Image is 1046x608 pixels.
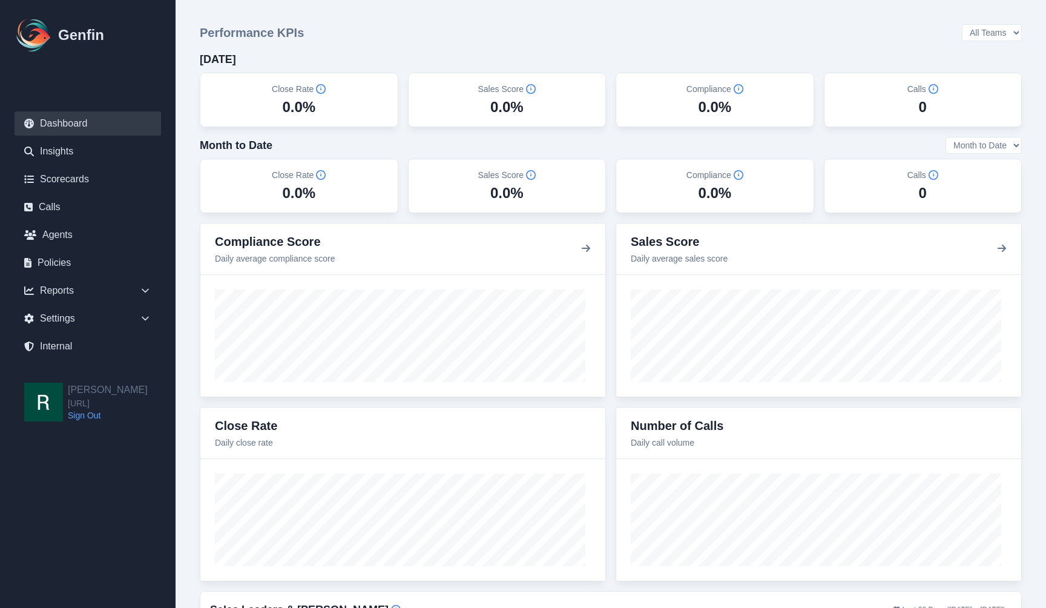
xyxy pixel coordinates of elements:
[929,170,938,180] span: Info
[631,437,723,449] p: Daily call volume
[734,84,743,94] span: Info
[698,97,731,117] div: 0.0%
[15,334,161,359] a: Internal
[282,97,315,117] div: 0.0%
[526,170,536,180] span: Info
[68,409,148,421] a: Sign Out
[581,242,591,256] button: View details
[490,97,524,117] div: 0.0%
[15,306,161,331] div: Settings
[631,233,728,250] h3: Sales Score
[282,183,315,203] div: 0.0%
[686,83,743,95] h5: Compliance
[478,169,536,181] h5: Sales Score
[631,253,728,265] p: Daily average sales score
[15,111,161,136] a: Dashboard
[24,383,63,421] img: Rob Kwok
[200,51,236,68] h4: [DATE]
[526,84,536,94] span: Info
[997,242,1007,256] button: View details
[15,223,161,247] a: Agents
[698,183,731,203] div: 0.0%
[929,84,938,94] span: Info
[316,170,326,180] span: Info
[68,383,148,397] h2: [PERSON_NAME]
[272,169,326,181] h5: Close Rate
[215,233,335,250] h3: Compliance Score
[686,169,743,181] h5: Compliance
[215,253,335,265] p: Daily average compliance score
[215,417,277,434] h3: Close Rate
[15,167,161,191] a: Scorecards
[215,437,277,449] p: Daily close rate
[200,137,272,154] h4: Month to Date
[15,251,161,275] a: Policies
[15,195,161,219] a: Calls
[907,169,938,181] h5: Calls
[58,25,104,45] h1: Genfin
[490,183,524,203] div: 0.0%
[907,83,938,95] h5: Calls
[919,183,927,203] div: 0
[15,16,53,55] img: Logo
[316,84,326,94] span: Info
[478,83,536,95] h5: Sales Score
[272,83,326,95] h5: Close Rate
[68,397,148,409] span: [URL]
[631,417,723,434] h3: Number of Calls
[734,170,743,180] span: Info
[15,279,161,303] div: Reports
[200,24,304,41] h3: Performance KPIs
[919,97,927,117] div: 0
[15,139,161,164] a: Insights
